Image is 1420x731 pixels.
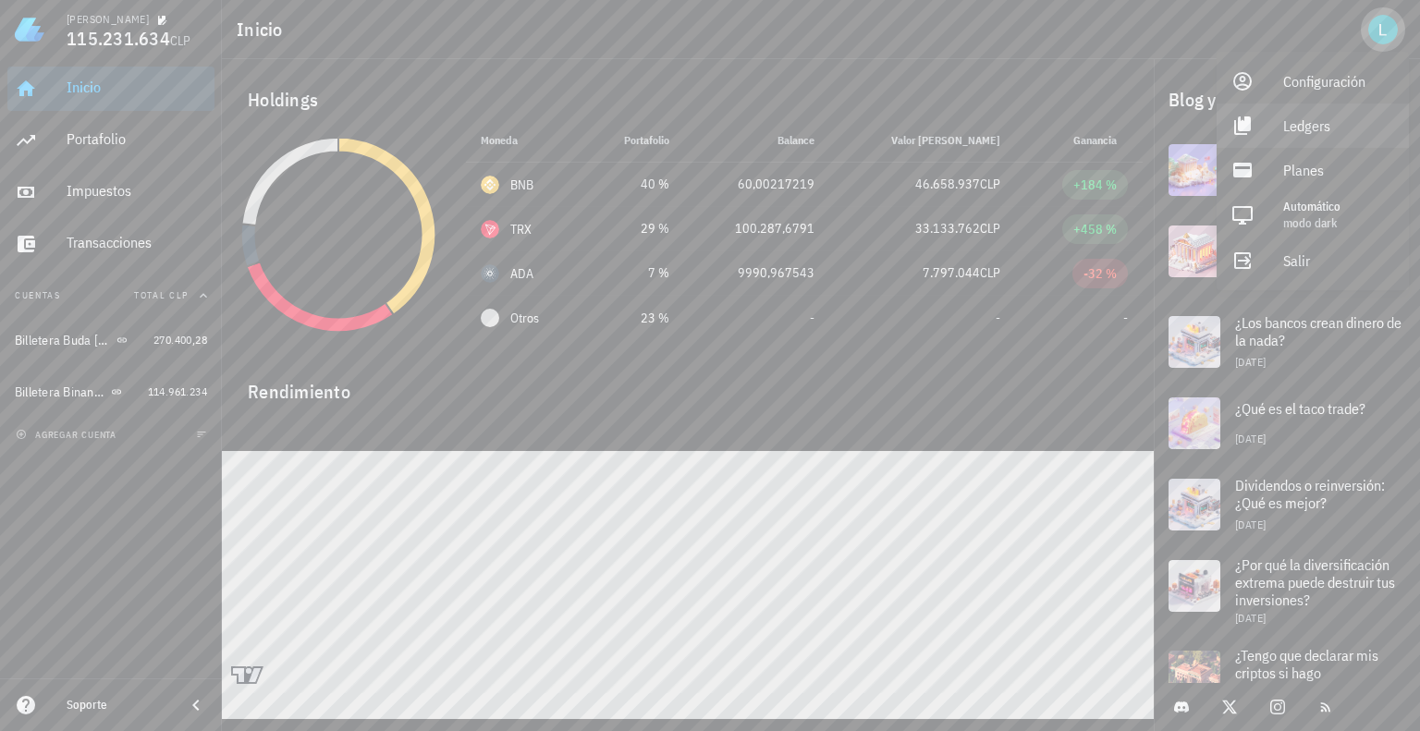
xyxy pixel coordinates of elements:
span: - [996,310,1000,326]
div: ADA-icon [481,264,499,283]
th: Moneda [466,118,583,163]
div: Automático [1283,200,1394,214]
span: Total CLP [134,289,189,301]
div: Rendimiento [233,362,1143,407]
div: Planes [1283,152,1394,189]
div: avatar [1368,15,1398,44]
span: modo Dark [1283,215,1337,231]
div: Configuración [1283,63,1394,100]
span: [DATE] [1235,432,1266,445]
div: +458 % [1073,220,1117,238]
span: - [1123,310,1128,326]
button: CuentasTotal CLP [7,274,214,318]
span: CLP [170,32,191,49]
span: CLP [980,220,1000,237]
div: ADA [510,264,534,283]
div: 60,00217219 [699,175,815,194]
h1: Inicio [237,15,290,44]
span: ¿Tengo que declarar mis criptos si hago [PERSON_NAME]? [1235,646,1378,700]
span: 270.400,28 [153,333,207,347]
a: ¿Los bancos crean dinero de la nada? [DATE] [1154,301,1420,383]
button: agregar cuenta [11,425,125,444]
div: Soporte [67,698,170,713]
a: Billetera Binance [PERSON_NAME] 114.961.234 [7,370,214,414]
div: 29 % [598,219,668,238]
span: [DATE] [1235,611,1266,625]
div: 23 % [598,309,668,328]
span: Ganancia [1073,133,1128,147]
th: Balance [684,118,830,163]
a: ¿Tengo que declarar mis criptos si hago [PERSON_NAME]? [1154,636,1420,726]
span: ¿Los bancos crean dinero de la nada? [1235,313,1402,349]
div: BNB [510,176,534,194]
div: TRX-icon [481,220,499,238]
span: ¿Qué es el taco trade? [1235,399,1365,418]
span: [DATE] [1235,355,1266,369]
span: Dividendos o reinversión: ¿Qué es mejor? [1235,476,1385,512]
div: [PERSON_NAME] [67,12,149,27]
th: Valor [PERSON_NAME] [829,118,1015,163]
div: 9990,967543 [699,263,815,283]
div: BNB-icon [481,176,499,194]
a: Billetera Buda [PERSON_NAME] 270.400,28 [7,318,214,362]
div: Holdings [233,70,1143,129]
a: Portafolio [7,118,214,163]
div: Salir [1283,242,1394,279]
a: Charting by TradingView [231,666,263,684]
a: ¿Por qué la diversificación extrema puede destruir tus inversiones? [DATE] [1154,545,1420,636]
div: Billetera Binance [PERSON_NAME] [15,384,107,400]
div: Portafolio [67,130,207,148]
span: [DATE] [1235,518,1266,531]
div: Inicio [67,79,207,96]
div: TRX [510,220,532,238]
span: ¿Por qué la diversificación extrema puede destruir tus inversiones? [1235,555,1395,609]
div: Impuestos [67,182,207,200]
a: Impuestos [7,170,214,214]
span: CLP [980,264,1000,281]
span: CLP [980,176,1000,192]
div: 100.287,6791 [699,219,815,238]
a: Transacciones [7,222,214,266]
a: Dividendos o reinversión: ¿Qué es mejor? [DATE] [1154,464,1420,545]
img: LedgiFi [15,15,44,44]
span: Otros [510,309,539,328]
span: - [810,310,814,326]
span: 114.961.234 [148,384,207,398]
a: Inicio [7,67,214,111]
div: 7 % [598,263,668,283]
div: Ledgers [1283,107,1394,144]
div: Billetera Buda [PERSON_NAME] [15,333,113,348]
div: 40 % [598,175,668,194]
span: agregar cuenta [19,429,116,441]
div: Transacciones [67,234,207,251]
span: 7.797.044 [923,264,980,281]
div: -32 % [1083,264,1117,283]
span: 115.231.634 [67,26,170,51]
th: Portafolio [583,118,683,163]
span: 33.133.762 [915,220,980,237]
a: ¿Qué es el taco trade? [DATE] [1154,383,1420,464]
div: +184 % [1073,176,1117,194]
span: 46.658.937 [915,176,980,192]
